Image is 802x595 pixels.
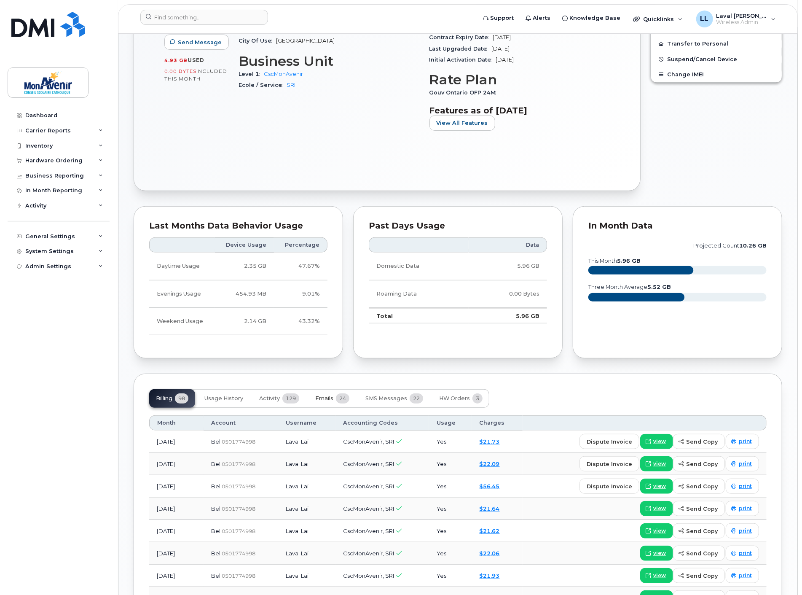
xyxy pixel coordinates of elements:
[739,242,767,249] tspan: 10.26 GB
[149,453,204,475] td: [DATE]
[343,505,394,512] span: CscMonAvenir, SRI
[472,415,523,431] th: Charges
[149,475,204,498] td: [DATE]
[274,308,327,335] td: 43.32%
[369,308,469,324] td: Total
[673,523,725,538] button: send copy
[480,483,500,490] a: $56.45
[369,222,547,230] div: Past Days Usage
[617,258,641,264] tspan: 5.96 GB
[686,438,718,446] span: send copy
[343,483,394,490] span: CscMonAvenir, SRI
[211,528,222,534] span: Bell
[164,68,227,82] span: included this month
[429,89,501,96] span: Gouv Ontario OFP 24M
[693,242,767,249] text: projected count
[369,280,469,308] td: Roaming Data
[204,395,243,402] span: Usage History
[588,284,671,290] text: three month average
[429,453,472,475] td: Yes
[533,14,550,22] span: Alerts
[211,460,222,467] span: Bell
[739,505,752,512] span: print
[686,572,718,580] span: send copy
[278,415,336,431] th: Username
[587,482,632,490] span: dispute invoice
[204,415,278,431] th: Account
[149,542,204,565] td: [DATE]
[480,572,500,579] a: $21.93
[343,572,394,579] span: CscMonAvenir, SRI
[739,549,752,557] span: print
[667,56,737,62] span: Suspend/Cancel Device
[651,36,782,51] button: Transfer to Personal
[215,280,274,308] td: 454.93 MB
[149,520,204,542] td: [DATE]
[469,280,547,308] td: 0.00 Bytes
[640,501,673,516] a: view
[588,222,767,230] div: In Month Data
[211,438,222,445] span: Bell
[673,479,725,494] button: send copy
[739,460,752,468] span: print
[579,434,639,449] button: dispute invoice
[343,550,394,557] span: CscMonAvenir, SRI
[149,280,327,308] tr: Weekdays from 6:00pm to 8:00am
[429,475,472,498] td: Yes
[282,393,299,404] span: 129
[716,19,767,26] span: Wireless Admin
[429,431,472,453] td: Yes
[651,67,782,82] button: Change IMEI
[520,10,556,27] a: Alerts
[472,393,483,404] span: 3
[492,46,510,52] span: [DATE]
[336,393,349,404] span: 24
[239,71,264,77] span: Level 1
[278,542,336,565] td: Laval Lai
[259,395,280,402] span: Activity
[287,82,295,88] a: SRI
[673,568,725,583] button: send copy
[211,505,222,512] span: Bell
[480,550,500,557] a: $22.06
[410,393,423,404] span: 22
[335,415,429,431] th: Accounting Codes
[690,11,782,27] div: Laval Lai Yoon Hin
[653,460,666,468] span: view
[222,483,255,490] span: 0501774998
[673,501,725,516] button: send copy
[556,10,626,27] a: Knowledge Base
[264,71,303,77] a: CscMonAvenir
[653,527,666,535] span: view
[640,568,673,583] a: view
[469,237,547,253] th: Data
[222,506,255,512] span: 0501774998
[480,505,500,512] a: $21.64
[274,237,327,253] th: Percentage
[647,284,671,290] tspan: 5.52 GB
[439,395,470,402] span: HW Orders
[686,505,718,513] span: send copy
[239,54,419,69] h3: Business Unit
[429,34,493,40] span: Contract Expiry Date
[149,253,215,280] td: Daytime Usage
[188,57,204,63] span: used
[149,565,204,587] td: [DATE]
[274,253,327,280] td: 47.67%
[640,479,673,494] a: view
[149,308,327,335] tr: Friday from 6:00pm to Monday 8:00am
[739,438,752,445] span: print
[369,253,469,280] td: Domestic Data
[178,38,222,46] span: Send Message
[651,52,782,67] button: Suspend/Cancel Device
[164,35,229,50] button: Send Message
[726,546,759,561] a: print
[477,10,520,27] a: Support
[278,565,336,587] td: Laval Lai
[239,38,276,44] span: City Of Use
[429,542,472,565] td: Yes
[587,460,632,468] span: dispute invoice
[239,82,287,88] span: Ecole / Service
[278,498,336,520] td: Laval Lai
[429,415,472,431] th: Usage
